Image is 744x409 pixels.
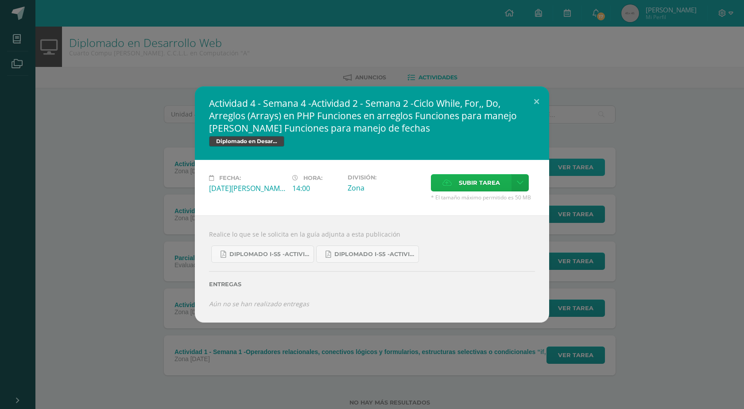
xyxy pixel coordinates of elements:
[211,245,314,263] a: Diplomado I-S5 -Actividad 4-4TO BACO-IV Unidad.pdf
[431,194,535,201] span: * El tamaño máximo permitido es 50 MB
[524,86,549,117] button: Close (Esc)
[459,175,500,191] span: Subir tarea
[195,215,549,322] div: Realice lo que se le solicita en la guía adjunta a esta publicación
[292,183,341,193] div: 14:00
[209,281,535,288] label: Entregas
[229,251,309,258] span: Diplomado I-S5 -Actividad 4-4TO BACO-IV Unidad.pdf
[209,300,309,308] i: Aún no se han realizado entregas
[348,183,424,193] div: Zona
[209,97,535,134] h2: Actividad 4 - Semana 4 -Actividad 2 - Semana 2 -Ciclo While, For,, Do, Arreglos (Arrays) en PHP F...
[209,183,285,193] div: [DATE][PERSON_NAME]
[334,251,414,258] span: Diplomado I-S5 -Actividad 4-4TO BACO-IV Unidad.pdf
[303,175,322,181] span: Hora:
[209,136,284,147] span: Diplomado en Desarrollo Web
[348,174,424,181] label: División:
[219,175,241,181] span: Fecha:
[316,245,419,263] a: Diplomado I-S5 -Actividad 4-4TO BACO-IV Unidad.pdf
